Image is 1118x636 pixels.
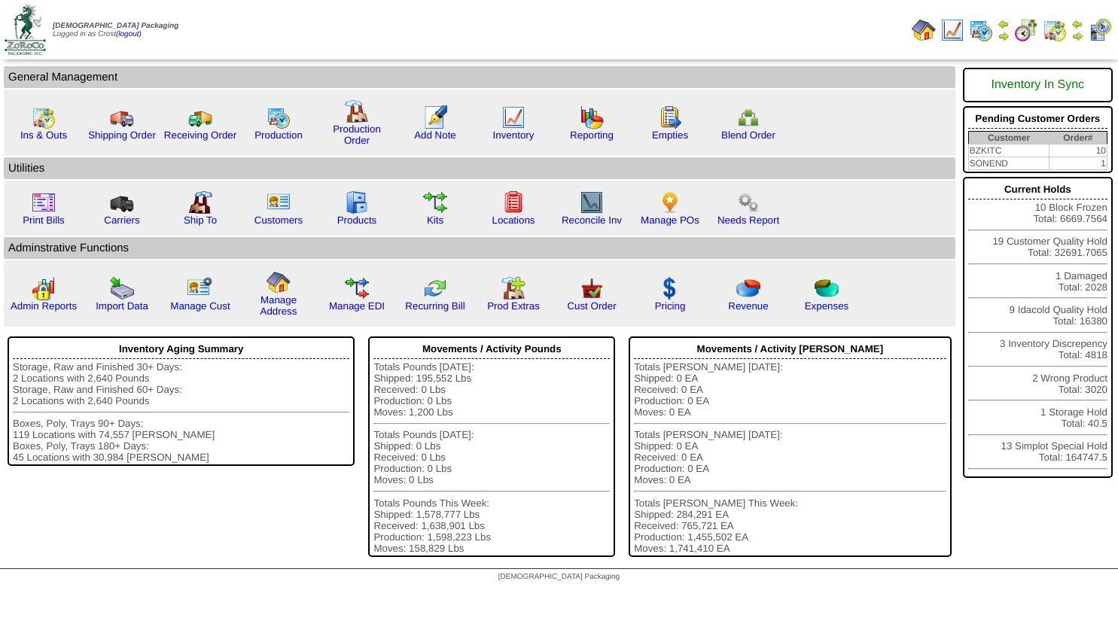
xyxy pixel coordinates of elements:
[634,361,946,554] div: Totals [PERSON_NAME] [DATE]: Shipped: 0 EA Received: 0 EA Production: 0 EA Moves: 0 EA Totals [PE...
[968,71,1107,99] div: Inventory In Sync
[968,180,1107,199] div: Current Holds
[110,190,134,215] img: truck3.gif
[188,105,212,129] img: truck2.gif
[414,129,456,141] a: Add Note
[423,190,447,215] img: workflow.gif
[188,190,212,215] img: factory2.gif
[969,18,993,42] img: calendarprod.gif
[1043,18,1067,42] img: calendarinout.gif
[11,300,77,312] a: Admin Reports
[13,339,349,359] div: Inventory Aging Summary
[1088,18,1112,42] img: calendarcustomer.gif
[267,270,291,294] img: home.gif
[4,237,955,259] td: Adminstrative Functions
[487,300,540,312] a: Prod Extras
[655,300,686,312] a: Pricing
[96,300,148,312] a: Import Data
[329,300,385,312] a: Manage EDI
[1049,132,1107,145] th: Order#
[254,129,303,141] a: Production
[580,105,604,129] img: graph.gif
[88,129,156,141] a: Shipping Order
[1071,18,1083,30] img: arrowleft.gif
[373,361,610,554] div: Totals Pounds [DATE]: Shipped: 195,552 Lbs Received: 0 Lbs Production: 0 Lbs Moves: 1,200 Lbs Tot...
[423,105,447,129] img: orders.gif
[116,30,142,38] a: (logout)
[580,276,604,300] img: cust_order.png
[104,215,139,226] a: Carriers
[337,215,377,226] a: Products
[4,157,955,179] td: Utilities
[805,300,849,312] a: Expenses
[254,215,303,226] a: Customers
[423,276,447,300] img: reconcile.gif
[110,105,134,129] img: truck.gif
[501,105,525,129] img: line_graph.gif
[110,276,134,300] img: import.gif
[736,190,760,215] img: workflow.png
[736,276,760,300] img: pie_chart.png
[815,276,839,300] img: pie_chart2.png
[570,129,614,141] a: Reporting
[20,129,67,141] a: Ins & Outs
[260,294,297,317] a: Manage Address
[1049,157,1107,170] td: 1
[968,109,1107,129] div: Pending Customer Orders
[721,129,775,141] a: Blend Order
[170,300,230,312] a: Manage Cust
[267,105,291,129] img: calendarprod.gif
[562,215,622,226] a: Reconcile Inv
[652,129,688,141] a: Empties
[501,276,525,300] img: prodextras.gif
[53,22,178,30] span: [DEMOGRAPHIC_DATA] Packaging
[345,190,369,215] img: cabinet.gif
[501,190,525,215] img: locations.gif
[634,339,946,359] div: Movements / Activity [PERSON_NAME]
[333,123,381,146] a: Production Order
[373,339,610,359] div: Movements / Activity Pounds
[53,22,178,38] span: Logged in as Crost
[658,105,682,129] img: workorder.gif
[493,129,535,141] a: Inventory
[1049,145,1107,157] td: 10
[345,99,369,123] img: factory.gif
[641,215,699,226] a: Manage POs
[580,190,604,215] img: line_graph2.gif
[32,190,56,215] img: invoice2.gif
[32,276,56,300] img: graph2.png
[968,157,1049,170] td: SONEND
[940,18,964,42] img: line_graph.gif
[1071,30,1083,42] img: arrowright.gif
[187,276,215,300] img: managecust.png
[427,215,443,226] a: Kits
[1014,18,1038,42] img: calendarblend.gif
[5,5,46,55] img: zoroco-logo-small.webp
[658,276,682,300] img: dollar.gif
[567,300,616,312] a: Cust Order
[492,215,535,226] a: Locations
[717,215,779,226] a: Needs Report
[498,573,620,581] span: [DEMOGRAPHIC_DATA] Packaging
[998,30,1010,42] img: arrowright.gif
[736,105,760,129] img: network.png
[23,215,65,226] a: Print Bills
[968,132,1049,145] th: Customer
[912,18,936,42] img: home.gif
[968,145,1049,157] td: BZKITC
[658,190,682,215] img: po.png
[405,300,465,312] a: Recurring Bill
[963,177,1113,478] div: 10 Block Frozen Total: 6669.7564 19 Customer Quality Hold Total: 32691.7065 1 Damaged Total: 2028...
[267,190,291,215] img: customers.gif
[998,18,1010,30] img: arrowleft.gif
[184,215,217,226] a: Ship To
[345,276,369,300] img: edi.gif
[164,129,236,141] a: Receiving Order
[13,361,349,463] div: Storage, Raw and Finished 30+ Days: 2 Locations with 2,640 Pounds Storage, Raw and Finished 60+ D...
[728,300,768,312] a: Revenue
[32,105,56,129] img: calendarinout.gif
[4,66,955,88] td: General Management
